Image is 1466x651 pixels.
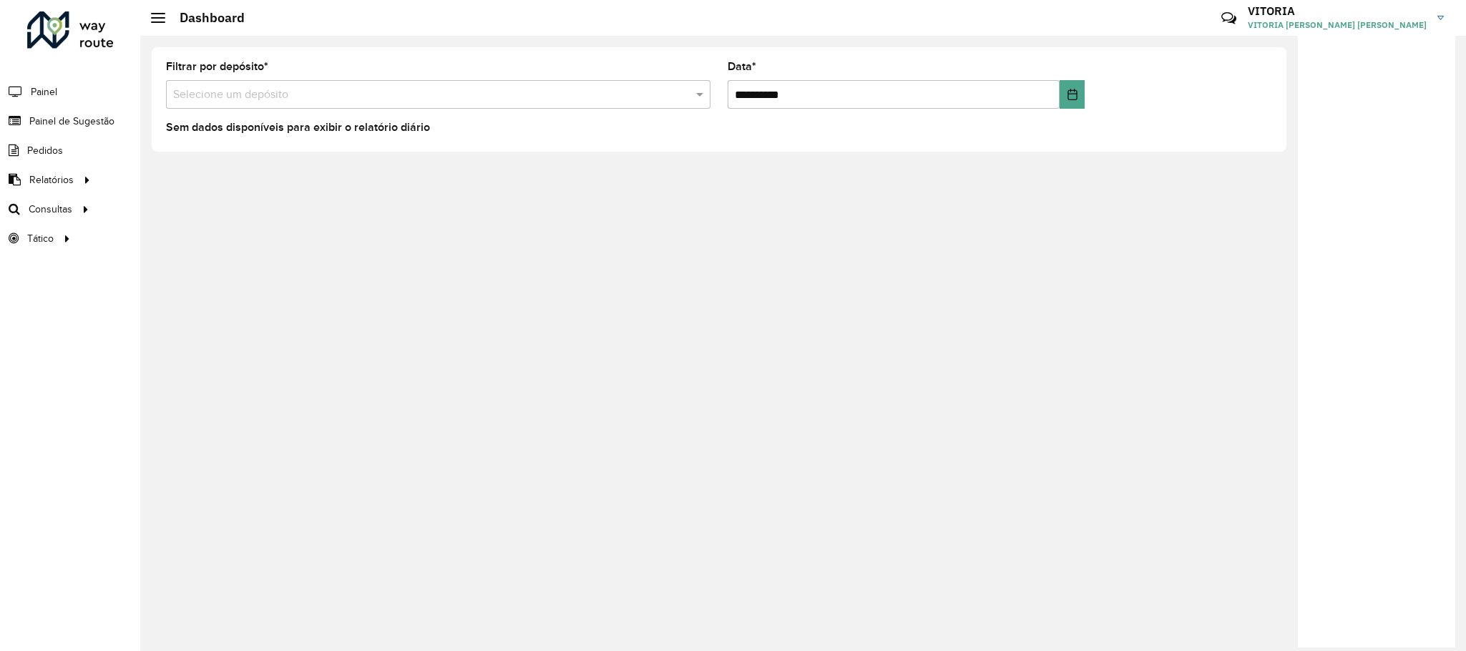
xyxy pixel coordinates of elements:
[1213,3,1244,34] a: Contato Rápido
[29,114,114,129] span: Painel de Sugestão
[27,143,63,158] span: Pedidos
[29,202,72,217] span: Consultas
[1248,19,1427,31] span: VITORIA [PERSON_NAME] [PERSON_NAME]
[29,172,74,187] span: Relatórios
[27,231,54,246] span: Tático
[31,84,57,99] span: Painel
[165,10,245,26] h2: Dashboard
[166,58,268,75] label: Filtrar por depósito
[1060,80,1085,109] button: Choose Date
[728,58,756,75] label: Data
[166,119,430,136] label: Sem dados disponíveis para exibir o relatório diário
[1248,4,1427,18] h3: VITORIA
